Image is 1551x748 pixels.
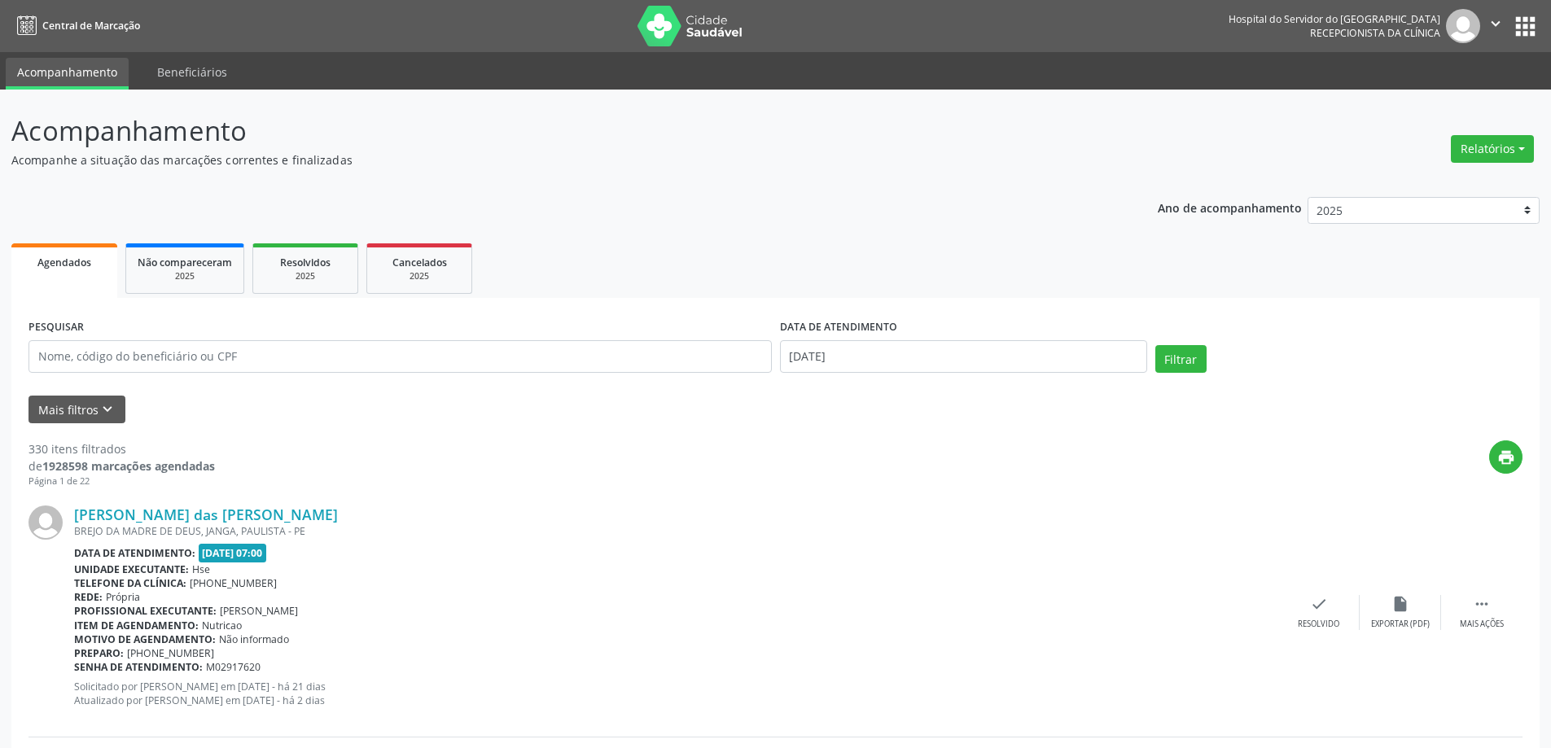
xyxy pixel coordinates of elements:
[1473,595,1491,613] i: 
[28,475,215,488] div: Página 1 de 22
[206,660,261,674] span: M02917620
[28,315,84,340] label: PESQUISAR
[379,270,460,282] div: 2025
[74,505,338,523] a: [PERSON_NAME] das [PERSON_NAME]
[220,604,298,618] span: [PERSON_NAME]
[138,270,232,282] div: 2025
[190,576,277,590] span: [PHONE_NUMBER]
[1460,619,1504,630] div: Mais ações
[1155,345,1207,373] button: Filtrar
[1371,619,1430,630] div: Exportar (PDF)
[74,604,217,618] b: Profissional executante:
[106,590,140,604] span: Própria
[1310,26,1440,40] span: Recepcionista da clínica
[28,457,215,475] div: de
[74,632,216,646] b: Motivo de agendamento:
[1310,595,1328,613] i: check
[138,256,232,269] span: Não compareceram
[1511,12,1540,41] button: apps
[11,111,1081,151] p: Acompanhamento
[127,646,214,660] span: [PHONE_NUMBER]
[1229,12,1440,26] div: Hospital do Servidor do [GEOGRAPHIC_DATA]
[11,151,1081,168] p: Acompanhe a situação das marcações correntes e finalizadas
[28,440,215,457] div: 330 itens filtrados
[74,562,189,576] b: Unidade executante:
[1298,619,1339,630] div: Resolvido
[37,256,91,269] span: Agendados
[74,546,195,560] b: Data de atendimento:
[1480,9,1511,43] button: 
[146,58,239,86] a: Beneficiários
[1391,595,1409,613] i: insert_drive_file
[11,12,140,39] a: Central de Marcação
[74,646,124,660] b: Preparo:
[6,58,129,90] a: Acompanhamento
[28,505,63,540] img: img
[28,396,125,424] button: Mais filtroskeyboard_arrow_down
[74,590,103,604] b: Rede:
[74,576,186,590] b: Telefone da clínica:
[219,632,289,646] span: Não informado
[1487,15,1505,33] i: 
[42,458,215,474] strong: 1928598 marcações agendadas
[1451,135,1534,163] button: Relatórios
[74,660,203,674] b: Senha de atendimento:
[1446,9,1480,43] img: img
[202,619,242,632] span: Nutricao
[1489,440,1523,474] button: print
[99,400,116,418] i: keyboard_arrow_down
[192,562,210,576] span: Hse
[780,315,897,340] label: DATA DE ATENDIMENTO
[28,340,772,373] input: Nome, código do beneficiário ou CPF
[1158,197,1302,217] p: Ano de acompanhamento
[780,340,1147,373] input: Selecione um intervalo
[74,680,1278,707] p: Solicitado por [PERSON_NAME] em [DATE] - há 21 dias Atualizado por [PERSON_NAME] em [DATE] - há 2...
[199,544,267,562] span: [DATE] 07:00
[265,270,346,282] div: 2025
[392,256,447,269] span: Cancelados
[74,524,1278,538] div: BREJO DA MADRE DE DEUS, JANGA, PAULISTA - PE
[280,256,331,269] span: Resolvidos
[42,19,140,33] span: Central de Marcação
[74,619,199,632] b: Item de agendamento:
[1497,448,1515,466] i: print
